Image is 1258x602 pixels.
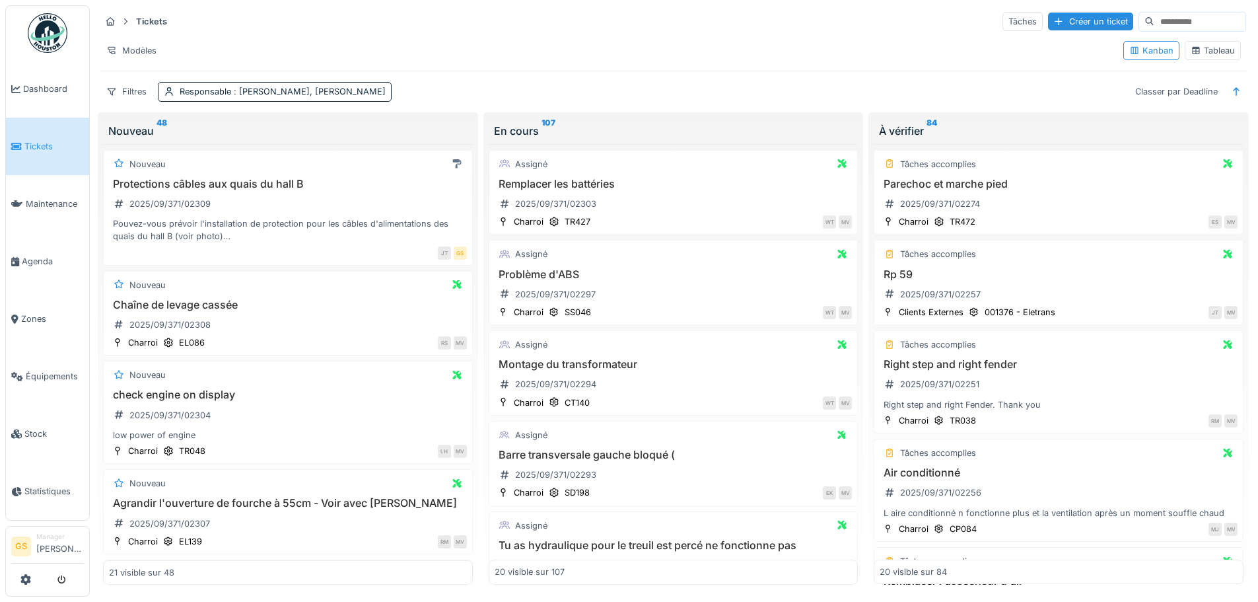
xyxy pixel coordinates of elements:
[1224,306,1238,319] div: MV
[1224,523,1238,536] div: MV
[109,429,467,441] div: low power of engine
[515,198,596,210] div: 2025/09/371/02303
[24,428,84,440] span: Stock
[900,248,976,260] div: Tâches accomplies
[899,215,928,228] div: Charroi
[515,519,547,532] div: Assigné
[900,447,976,459] div: Tâches accomplies
[438,336,451,350] div: RS
[128,336,158,349] div: Charroi
[1191,44,1235,57] div: Tableau
[109,217,467,243] div: Pouvez-vous prévoir l'installation de protection pour les câbles d'alimentations des quais du hal...
[565,215,590,228] div: TR427
[515,559,596,572] div: 2025/09/371/02289
[494,123,853,139] div: En cours
[823,215,836,229] div: WT
[495,178,853,190] h3: Remplacer les battéries
[495,539,853,552] h3: Tu as hydraulique pour le treuil est percé ne fonctionne pas
[900,288,981,301] div: 2025/09/371/02257
[28,13,67,53] img: Badge_color-CXgf-gQk.svg
[454,535,467,548] div: MV
[109,299,467,311] h3: Chaîne de levage cassée
[108,123,468,139] div: Nouveau
[899,414,928,427] div: Charroi
[6,463,89,520] a: Statistiques
[1208,523,1222,536] div: MJ
[900,198,980,210] div: 2025/09/371/02274
[129,279,166,291] div: Nouveau
[22,255,84,268] span: Agenda
[438,535,451,548] div: RM
[109,566,174,579] div: 21 visible sur 48
[839,306,852,319] div: MV
[24,140,84,153] span: Tickets
[880,467,1238,479] h3: Air conditionné
[514,396,543,409] div: Charroi
[6,60,89,118] a: Dashboard
[1208,414,1222,428] div: RM
[950,215,975,228] div: TR472
[1129,44,1173,57] div: Kanban
[900,555,976,568] div: Tâches accomplies
[900,338,976,351] div: Tâches accomplies
[128,535,158,548] div: Charroi
[542,123,555,139] sup: 107
[514,486,543,499] div: Charroi
[880,268,1238,281] h3: Rp 59
[515,158,547,170] div: Assigné
[129,517,210,530] div: 2025/09/371/02307
[36,532,84,542] div: Manager
[900,378,979,391] div: 2025/09/371/02251
[23,83,84,95] span: Dashboard
[129,409,211,422] div: 2025/09/371/02304
[900,158,976,170] div: Tâches accomplies
[926,123,937,139] sup: 84
[231,87,386,96] span: : [PERSON_NAME], [PERSON_NAME]
[515,248,547,260] div: Assigné
[1048,13,1133,30] div: Créer un ticket
[823,306,836,319] div: WT
[109,497,467,509] h3: Agrandir l'ouverture de fourche à 55cm - Voir avec [PERSON_NAME]
[6,348,89,405] a: Équipements
[6,175,89,233] a: Maintenance
[495,358,853,371] h3: Montage du transformateur
[880,566,947,579] div: 20 visible sur 84
[6,233,89,290] a: Agenda
[1224,215,1238,229] div: MV
[495,449,853,461] h3: Barre transversale gauche bloqué (
[11,537,31,556] li: GS
[495,268,853,281] h3: Problème d'ABS
[129,158,166,170] div: Nouveau
[880,358,1238,371] h3: Right step and right fender
[515,469,596,481] div: 2025/09/371/02293
[454,246,467,260] div: GS
[880,507,1238,519] div: L aire conditionné n fonctionne plus et la ventilation après un moment souffle chaud
[565,486,590,499] div: SD198
[26,198,84,210] span: Maintenance
[839,396,852,410] div: MV
[1002,12,1043,31] div: Tâches
[109,178,467,190] h3: Protections câbles aux quais du hall B
[100,82,153,101] div: Filtres
[157,123,167,139] sup: 48
[565,396,590,409] div: CT140
[880,178,1238,190] h3: Parechoc et marche pied
[879,123,1238,139] div: À vérifier
[11,532,84,564] a: GS Manager[PERSON_NAME]
[514,306,543,319] div: Charroi
[129,198,211,210] div: 2025/09/371/02309
[128,445,158,457] div: Charroi
[179,445,205,457] div: TR048
[129,369,166,381] div: Nouveau
[1208,215,1222,229] div: ES
[950,523,977,535] div: CP084
[179,336,205,349] div: EL086
[823,396,836,410] div: WT
[900,486,981,499] div: 2025/09/371/02256
[100,41,162,60] div: Modèles
[438,246,451,260] div: JT
[839,215,852,229] div: MV
[515,338,547,351] div: Assigné
[454,336,467,350] div: MV
[565,306,591,319] div: SS046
